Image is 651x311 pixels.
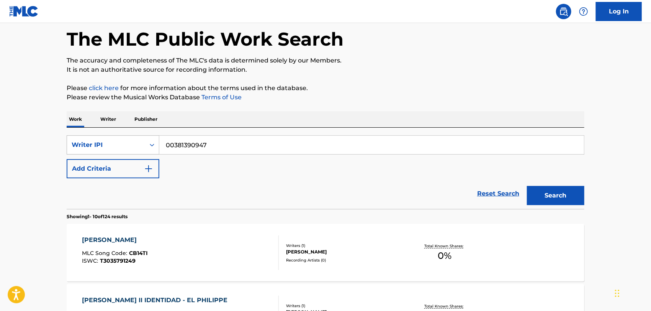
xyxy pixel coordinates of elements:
[579,7,588,16] img: help
[100,257,136,264] span: T3035791249
[576,4,591,19] div: Help
[67,84,584,93] p: Please for more information about the terms used in the database.
[559,7,568,16] img: search
[144,164,153,173] img: 9d2ae6d4665cec9f34b9.svg
[438,249,452,263] span: 0 %
[67,93,584,102] p: Please review the Musical Works Database
[67,56,584,65] p: The accuracy and completeness of The MLC's data is determined solely by our Members.
[67,111,84,127] p: Work
[67,65,584,74] p: It is not an authoritative source for recording information.
[82,296,232,305] div: [PERSON_NAME] II IDENTIDAD - EL PHILIPPE
[67,224,584,281] a: [PERSON_NAME]MLC Song Code:CB14TIISWC:T3035791249Writers (1)[PERSON_NAME]Recording Artists (0)Tot...
[82,250,129,257] span: MLC Song Code :
[424,243,465,249] p: Total Known Shares:
[200,94,242,101] a: Terms of Use
[9,6,39,17] img: MLC Logo
[82,235,148,245] div: [PERSON_NAME]
[129,250,148,257] span: CB14TI
[286,243,402,248] div: Writers ( 1 )
[67,135,584,209] form: Search Form
[527,186,584,205] button: Search
[132,111,160,127] p: Publisher
[613,274,651,311] iframe: Chat Widget
[67,213,128,220] p: Showing 1 - 10 of 124 results
[286,303,402,309] div: Writers ( 1 )
[82,257,100,264] span: ISWC :
[67,159,159,178] button: Add Criteria
[596,2,642,21] a: Log In
[286,257,402,263] div: Recording Artists ( 0 )
[98,111,118,127] p: Writer
[613,274,651,311] div: Widget de chat
[556,4,571,19] a: Public Search
[424,303,465,309] p: Total Known Shares:
[67,28,343,51] h1: The MLC Public Work Search
[473,185,523,202] a: Reset Search
[615,282,620,305] div: Arrastrar
[89,84,119,92] a: click here
[72,140,141,150] div: Writer IPI
[286,248,402,255] div: [PERSON_NAME]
